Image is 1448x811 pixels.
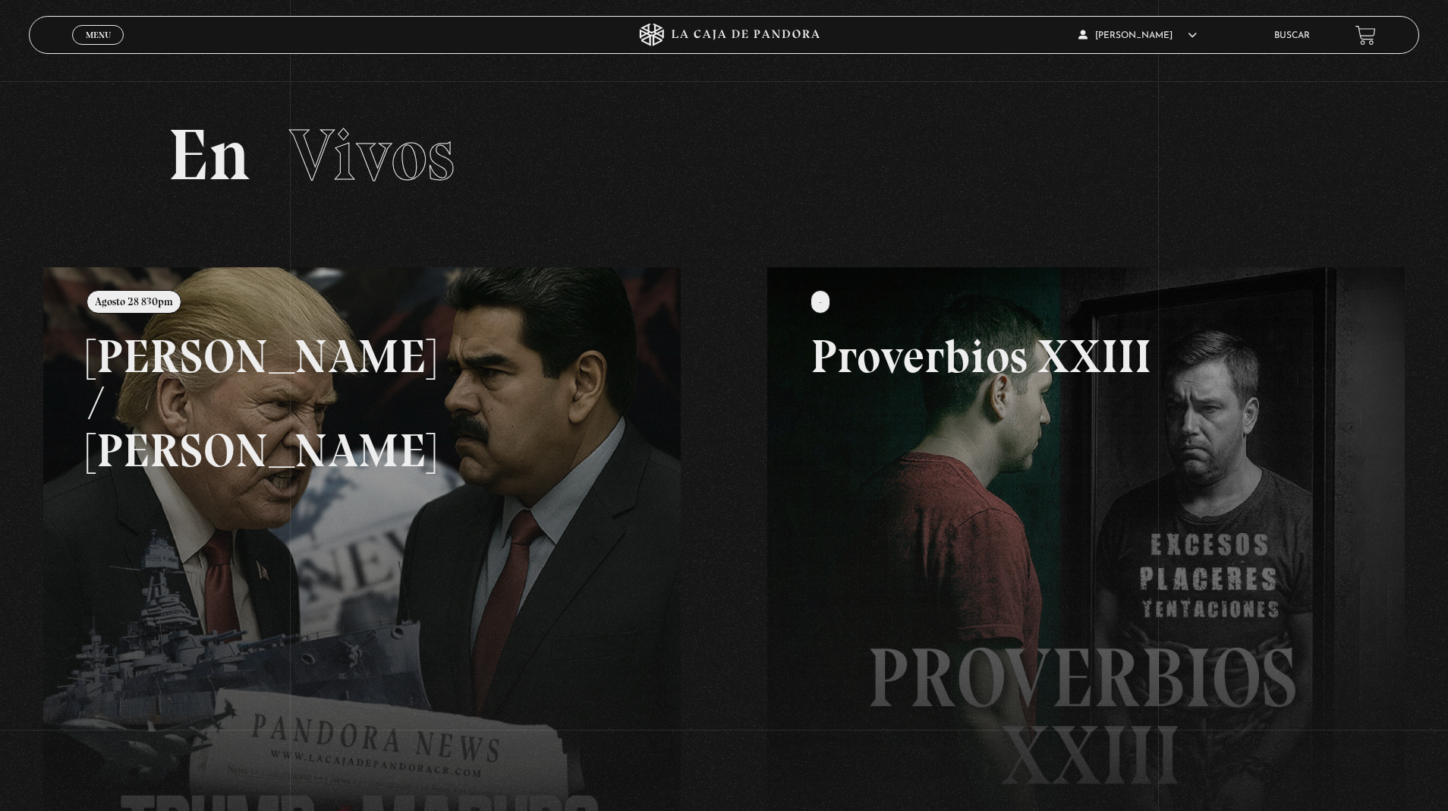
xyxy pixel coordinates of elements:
[1274,31,1310,40] a: Buscar
[289,112,455,198] span: Vivos
[86,30,111,39] span: Menu
[1355,25,1376,46] a: View your shopping cart
[168,119,1280,191] h2: En
[80,43,116,54] span: Cerrar
[1078,31,1197,40] span: [PERSON_NAME]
